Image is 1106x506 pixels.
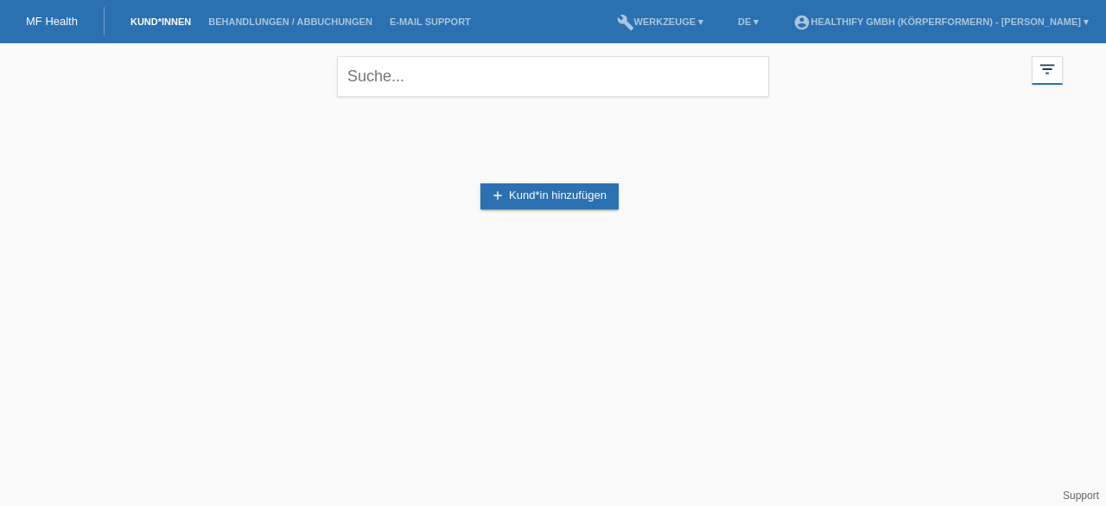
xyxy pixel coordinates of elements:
[608,16,713,27] a: buildWerkzeuge ▾
[617,14,634,31] i: build
[26,15,78,28] a: MF Health
[337,56,769,97] input: Suche...
[1063,490,1099,502] a: Support
[793,14,810,31] i: account_circle
[491,189,505,202] i: add
[200,16,381,27] a: Behandlungen / Abbuchungen
[480,183,619,209] a: addKund*in hinzufügen
[729,16,767,27] a: DE ▾
[381,16,480,27] a: E-Mail Support
[785,16,1097,27] a: account_circleHealthify GmbH (Körperformern) - [PERSON_NAME] ▾
[1038,60,1057,79] i: filter_list
[122,16,200,27] a: Kund*innen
